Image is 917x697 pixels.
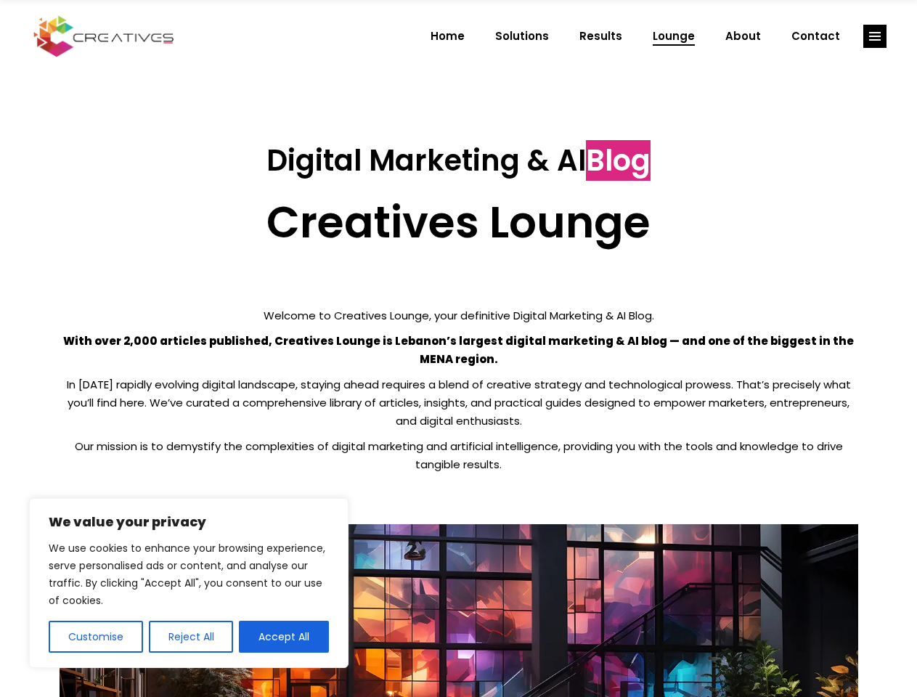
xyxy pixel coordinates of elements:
[791,17,840,55] span: Contact
[863,25,887,48] a: link
[495,17,549,55] span: Solutions
[653,17,695,55] span: Lounge
[480,17,564,55] a: Solutions
[725,17,761,55] span: About
[239,621,329,653] button: Accept All
[710,17,776,55] a: About
[776,17,855,55] a: Contact
[586,140,651,181] span: Blog
[49,621,143,653] button: Customise
[60,143,858,178] h3: Digital Marketing & AI
[431,17,465,55] span: Home
[564,17,637,55] a: Results
[60,437,858,473] p: Our mission is to demystify the complexities of digital marketing and artificial intelligence, pr...
[60,196,858,248] h2: Creatives Lounge
[30,14,177,59] img: Creatives
[637,17,710,55] a: Lounge
[149,621,234,653] button: Reject All
[60,306,858,325] p: Welcome to Creatives Lounge, your definitive Digital Marketing & AI Blog.
[29,498,349,668] div: We value your privacy
[579,17,622,55] span: Results
[49,539,329,609] p: We use cookies to enhance your browsing experience, serve personalised ads or content, and analys...
[415,17,480,55] a: Home
[60,375,858,430] p: In [DATE] rapidly evolving digital landscape, staying ahead requires a blend of creative strategy...
[63,333,854,367] strong: With over 2,000 articles published, Creatives Lounge is Lebanon’s largest digital marketing & AI ...
[49,513,329,531] p: We value your privacy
